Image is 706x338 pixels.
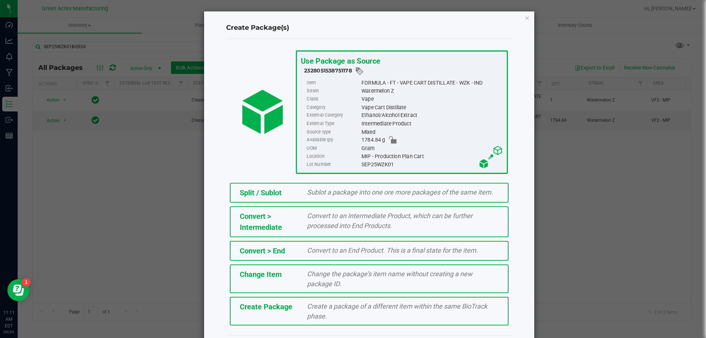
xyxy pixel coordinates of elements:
span: Change the package’s item name without creating a new package ID. [307,270,473,288]
div: Vape Cart Distillate [361,103,503,111]
label: Available qty [307,136,360,144]
span: Split / Sublot [240,188,282,197]
label: Strain [307,87,360,95]
h4: Create Package(s) [226,23,512,33]
span: Convert > End [240,246,285,255]
label: Lot Number [307,160,360,168]
span: Convert to an End Product. This is a final state for the item. [307,246,478,254]
span: Sublot a package into one ore more packages of the same item. [307,188,493,196]
span: Create Package [240,302,292,311]
span: 1784.84 g [361,136,385,144]
iframe: Resource center [7,279,29,301]
div: Mixed [361,128,503,136]
label: External Type [307,120,360,128]
div: Ethanol/Alcohol Extract [361,111,503,120]
div: Watermelon Z [361,87,503,95]
div: Intermediate Product [361,120,503,128]
div: MIP - Production Plan Cart [361,152,503,160]
div: Vape [361,95,503,103]
label: UOM [307,144,360,152]
span: Use Package as Source [300,56,380,65]
div: Gram [361,144,503,152]
div: SEP25WZK01 [361,160,503,168]
span: Change Item [240,270,282,279]
div: FORMULA - FT - VAPE CART DISTILLATE - WZK - IND [361,79,503,87]
label: Class [307,95,360,103]
span: Create a package of a different item within the same BioTrack phase. [307,302,487,320]
span: Convert > Intermediate [240,212,282,232]
label: Source type [307,128,360,136]
label: Location [307,152,360,160]
span: Convert to an Intermediate Product, which can be further processed into End Products. [307,212,473,230]
label: Item [307,79,360,87]
label: Category [307,103,360,111]
label: External Category [307,111,360,120]
iframe: Resource center unread badge [22,278,31,287]
div: 2328051538751178 [304,67,503,76]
